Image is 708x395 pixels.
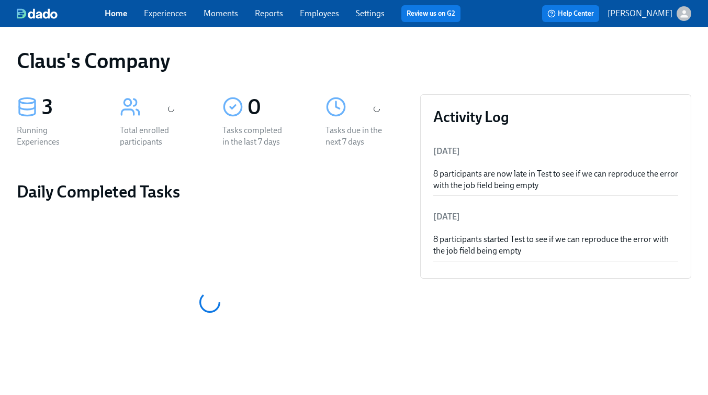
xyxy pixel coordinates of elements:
button: Review us on G2 [401,5,460,22]
a: Review us on G2 [407,8,455,19]
h2: Daily Completed Tasks [17,181,403,202]
a: Moments [204,8,238,18]
p: [PERSON_NAME] [608,8,672,19]
li: [DATE] [433,204,678,229]
button: Help Center [542,5,599,22]
div: 8 participants are now late in Test to see if we can reproduce the error with the job field being... [433,168,678,191]
div: Running Experiences [17,125,84,148]
div: Total enrolled participants [120,125,187,148]
div: Tasks completed in the last 7 days [222,125,289,148]
a: Employees [300,8,339,18]
img: dado [17,8,58,19]
div: 8 participants started Test to see if we can reproduce the error with the job field being empty [433,234,678,257]
li: [DATE] [433,139,678,164]
button: [PERSON_NAME] [608,6,691,21]
h1: Claus's Company [17,48,170,73]
span: Help Center [547,8,594,19]
h3: Activity Log [433,107,678,126]
a: Experiences [144,8,187,18]
a: Settings [356,8,385,18]
a: Home [105,8,127,18]
div: Tasks due in the next 7 days [325,125,392,148]
div: 0 [248,94,300,120]
a: Reports [255,8,283,18]
div: 3 [42,94,95,120]
a: dado [17,8,105,19]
